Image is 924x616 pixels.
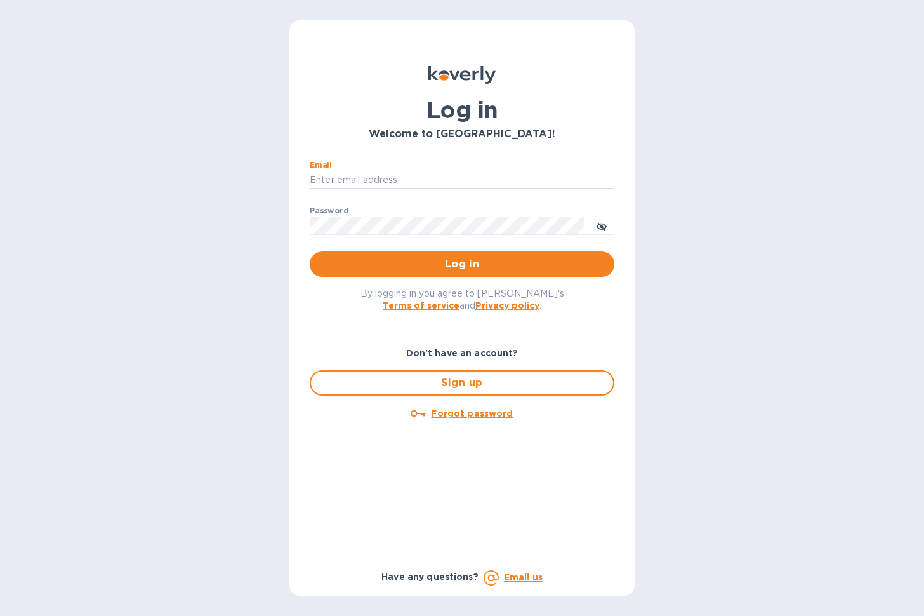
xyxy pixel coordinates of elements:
[589,213,614,238] button: toggle password visibility
[431,408,513,418] u: Forgot password
[475,300,539,311] a: Privacy policy
[428,66,496,84] img: Koverly
[504,572,543,582] a: Email us
[310,171,614,190] input: Enter email address
[320,257,604,272] span: Log in
[310,370,614,396] button: Sign up
[310,97,614,123] h1: Log in
[310,207,348,215] label: Password
[381,572,478,582] b: Have any questions?
[383,300,459,311] a: Terms of service
[310,251,614,277] button: Log in
[321,375,603,391] span: Sign up
[310,161,332,169] label: Email
[406,348,518,358] b: Don't have an account?
[310,128,614,140] h3: Welcome to [GEOGRAPHIC_DATA]!
[360,288,564,311] span: By logging in you agree to [PERSON_NAME]'s and .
